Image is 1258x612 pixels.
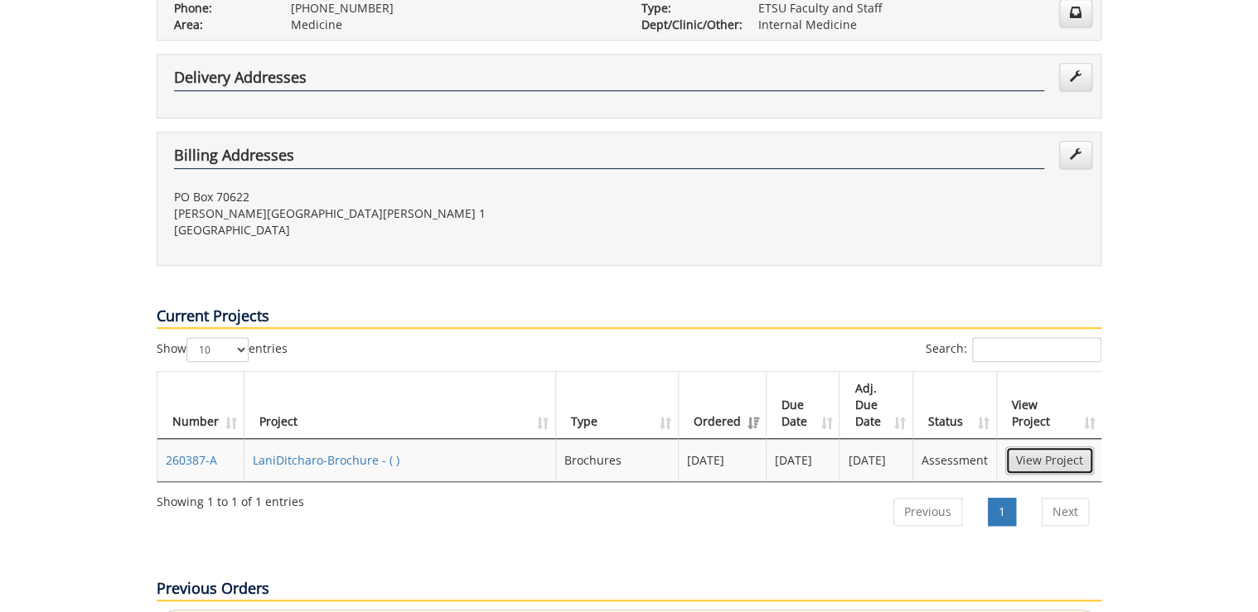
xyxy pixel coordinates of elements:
[1059,63,1092,91] a: Edit Addresses
[186,337,249,362] select: Showentries
[988,498,1016,526] a: 1
[679,439,767,481] td: [DATE]
[641,17,733,33] p: Dept/Clinic/Other:
[253,452,399,468] a: LaniDitcharo-Brochure - ( )
[166,452,217,468] a: 260387-A
[174,70,1044,91] h4: Delivery Addresses
[839,439,913,481] td: [DATE]
[679,372,767,439] th: Ordered: activate to sort column ascending
[291,17,617,33] p: Medicine
[997,372,1102,439] th: View Project: activate to sort column ascending
[157,306,1101,329] p: Current Projects
[244,372,556,439] th: Project: activate to sort column ascending
[157,578,1101,601] p: Previous Orders
[839,372,913,439] th: Adj. Due Date: activate to sort column ascending
[174,189,617,205] p: PO Box 70622
[972,337,1101,362] input: Search:
[157,337,288,362] label: Show entries
[913,439,997,481] td: Assessment
[174,205,617,222] p: [PERSON_NAME][GEOGRAPHIC_DATA][PERSON_NAME] 1
[157,372,244,439] th: Number: activate to sort column ascending
[174,222,617,239] p: [GEOGRAPHIC_DATA]
[157,487,304,510] div: Showing 1 to 1 of 1 entries
[1059,141,1092,169] a: Edit Addresses
[926,337,1101,362] label: Search:
[556,372,679,439] th: Type: activate to sort column ascending
[174,17,266,33] p: Area:
[913,372,997,439] th: Status: activate to sort column ascending
[893,498,962,526] a: Previous
[1005,446,1094,475] a: View Project
[174,147,1044,169] h4: Billing Addresses
[767,439,840,481] td: [DATE]
[758,17,1084,33] p: Internal Medicine
[767,372,840,439] th: Due Date: activate to sort column ascending
[1042,498,1089,526] a: Next
[556,439,679,481] td: Brochures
